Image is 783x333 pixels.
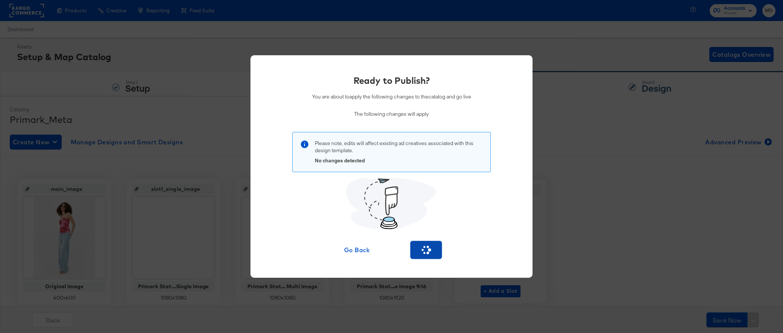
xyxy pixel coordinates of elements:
p: You are about to apply the following changes to the catalog and go live [312,93,471,100]
p: Please note, edits will affect existing ad creatives associated with this design template . [315,140,483,154]
button: Go Back [341,241,373,259]
p: The following changes will apply [312,110,471,118]
span: Go Back [344,245,370,255]
div: Ready to Publish? [354,74,430,87]
strong: No changes detected [315,157,365,164]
